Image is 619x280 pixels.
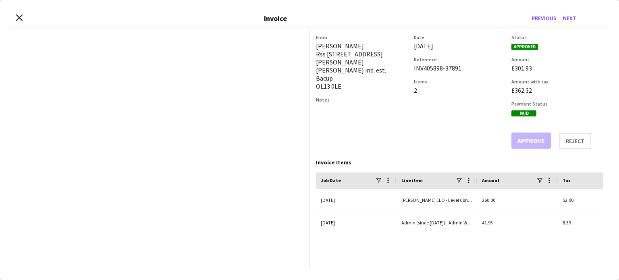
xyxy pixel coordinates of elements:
[414,56,505,62] h3: Reference
[511,64,603,72] div: £301.93
[414,64,505,72] div: INV405898-37891
[563,177,571,183] span: Tax
[528,12,560,25] button: Previous
[321,177,341,183] span: Job Date
[511,86,603,94] div: £362.32
[414,86,505,94] div: 2
[316,97,407,103] h3: Notes
[264,14,287,23] h3: Invoice
[397,189,477,211] div: [PERSON_NAME] ELO - Level Controller (with CCTV) (salary)
[397,212,477,234] div: Admin (since [DATE]) - Admin Work (salary)
[316,159,603,166] div: Invoice Items
[560,12,580,25] button: Next
[559,133,591,149] button: Reject
[511,44,538,50] span: Approved
[316,189,397,211] div: [DATE]
[477,189,558,211] div: 260.00
[511,101,603,107] h3: Payment Status
[401,177,423,183] span: Line item
[511,79,603,85] h3: Amount with tax
[414,79,505,85] h3: Items
[414,42,505,50] div: [DATE]
[316,42,407,90] div: [PERSON_NAME] Rss [STREET_ADDRESS][PERSON_NAME] [PERSON_NAME] ind. est. Bacup OL13 0LE
[316,34,407,40] h3: From
[414,34,505,40] h3: Date
[316,212,397,234] div: [DATE]
[482,177,500,183] span: Amount
[511,34,603,40] h3: Status
[511,56,603,62] h3: Amount
[511,110,536,116] span: Paid
[477,212,558,234] div: 41.93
